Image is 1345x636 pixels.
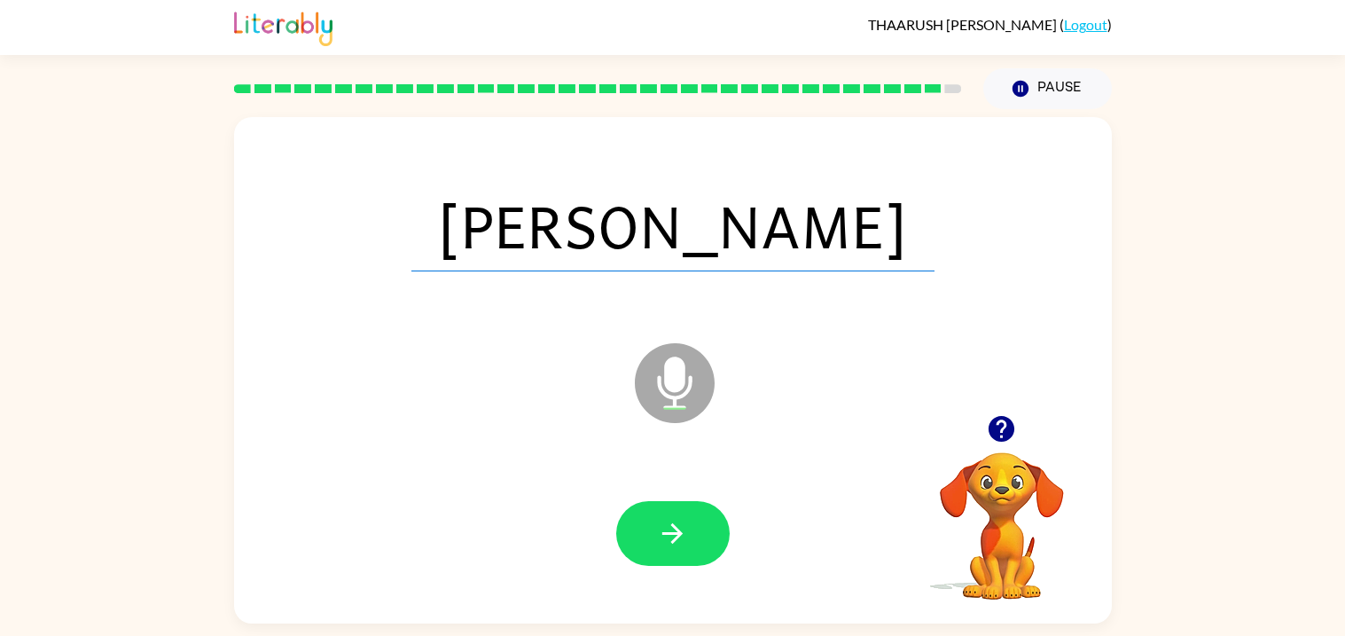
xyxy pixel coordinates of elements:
div: ( ) [868,16,1112,33]
img: Literably [234,7,332,46]
video: Your browser must support playing .mp4 files to use Literably. Please try using another browser. [913,425,1091,602]
span: THAARUSH [PERSON_NAME] [868,16,1060,33]
button: Pause [983,68,1112,109]
span: [PERSON_NAME] [411,179,934,271]
a: Logout [1064,16,1107,33]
